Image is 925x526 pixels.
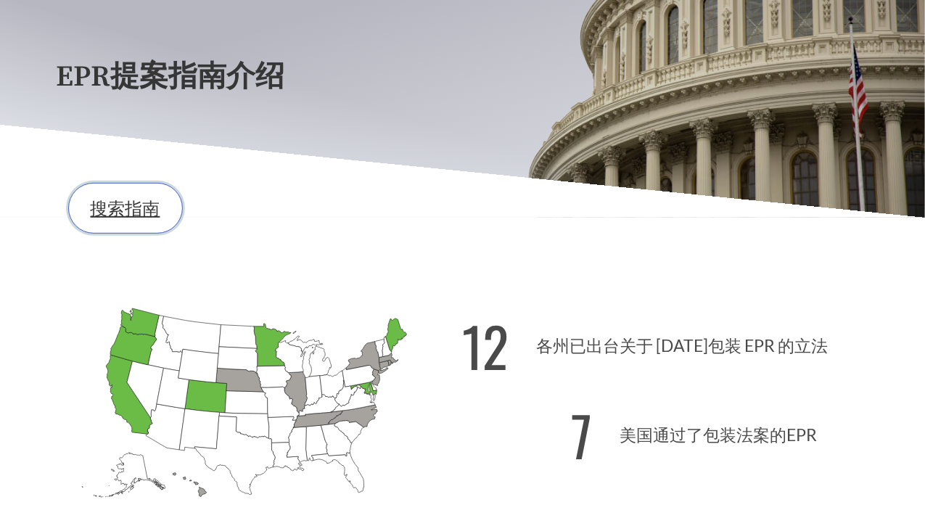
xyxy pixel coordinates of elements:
font: 美国通过了包装法案的EPR [620,424,817,445]
font: EPR提案指南介绍 [57,59,285,95]
font: 12 [463,305,509,386]
font: 7 [572,395,593,475]
a: 搜索指南 [68,183,183,234]
font: 各州已出台关于 [DATE]包装 EPR 的立法 [536,335,828,356]
font: 搜索指南 [91,197,160,218]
